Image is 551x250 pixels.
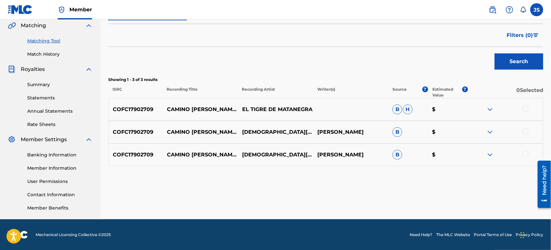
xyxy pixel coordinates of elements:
img: help [506,6,513,14]
button: Filters (0) [503,27,543,43]
img: Top Rightsholder [58,6,65,14]
img: Royalties [8,65,16,73]
img: expand [85,22,93,29]
p: Showing 1 - 3 of 3 results [108,77,543,83]
span: Member Settings [21,136,67,143]
a: Portal Terms of Use [474,232,512,238]
p: [PERSON_NAME] [313,151,388,159]
img: expand [486,128,494,136]
a: User Permissions [27,178,93,185]
p: CAMINO [PERSON_NAME] AMARILLO [162,151,238,159]
div: Arrastrar [521,225,524,245]
img: filter [533,33,539,37]
p: COFC17902709 [109,106,162,113]
img: expand [85,65,93,73]
p: $ [428,106,468,113]
span: H [403,105,413,114]
p: 0 Selected [468,86,543,98]
a: Privacy Policy [516,232,543,238]
a: Need Help? [410,232,432,238]
img: expand [486,151,494,159]
img: MLC Logo [8,5,33,14]
a: The MLC Website [436,232,470,238]
p: Recording Artist [238,86,313,98]
img: expand [486,106,494,113]
span: Mechanical Licensing Collective © 2025 [36,232,111,238]
a: Member Information [27,165,93,172]
div: User Menu [530,3,543,16]
button: Search [495,53,543,70]
p: Estimated Value [432,86,462,98]
span: B [393,150,402,160]
span: Filters ( 0 ) [507,31,533,39]
span: Member [69,6,92,13]
span: Royalties [21,65,45,73]
p: [DEMOGRAPHIC_DATA][PERSON_NAME] [238,128,313,136]
a: Contact Information [27,191,93,198]
a: Banking Information [27,152,93,158]
span: Matching [21,22,46,29]
p: $ [428,128,468,136]
p: COFC17902709 [109,128,162,136]
p: [PERSON_NAME] [313,128,388,136]
span: ? [422,86,428,92]
img: Matching [8,22,16,29]
iframe: Chat Widget [519,219,551,250]
a: Public Search [486,3,499,16]
p: [DEMOGRAPHIC_DATA][PERSON_NAME] [238,151,313,159]
p: $ [428,151,468,159]
img: search [489,6,497,14]
a: Member Benefits [27,205,93,211]
p: COFC17902709 [109,151,162,159]
p: ISRC [108,86,162,98]
p: Source [393,86,407,98]
div: Notifications [520,6,526,13]
img: Member Settings [8,136,16,143]
p: Writer(s) [313,86,388,98]
span: B [393,127,402,137]
a: Matching Tool [27,38,93,44]
p: EL TIGRE DE MATANEGRA [238,106,313,113]
a: Match History [27,51,93,58]
a: Rate Sheets [27,121,93,128]
div: Widget de chat [519,219,551,250]
p: CAMINO [PERSON_NAME] AMARILLO [162,106,238,113]
p: Recording Title [162,86,238,98]
p: CAMINO [PERSON_NAME] AMARILLO [162,128,238,136]
div: Help [503,3,516,16]
a: Statements [27,95,93,101]
iframe: Resource Center [533,158,551,210]
a: Summary [27,81,93,88]
span: B [393,105,402,114]
img: logo [8,231,28,239]
img: expand [85,136,93,143]
span: ? [462,86,468,92]
a: Annual Statements [27,108,93,115]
